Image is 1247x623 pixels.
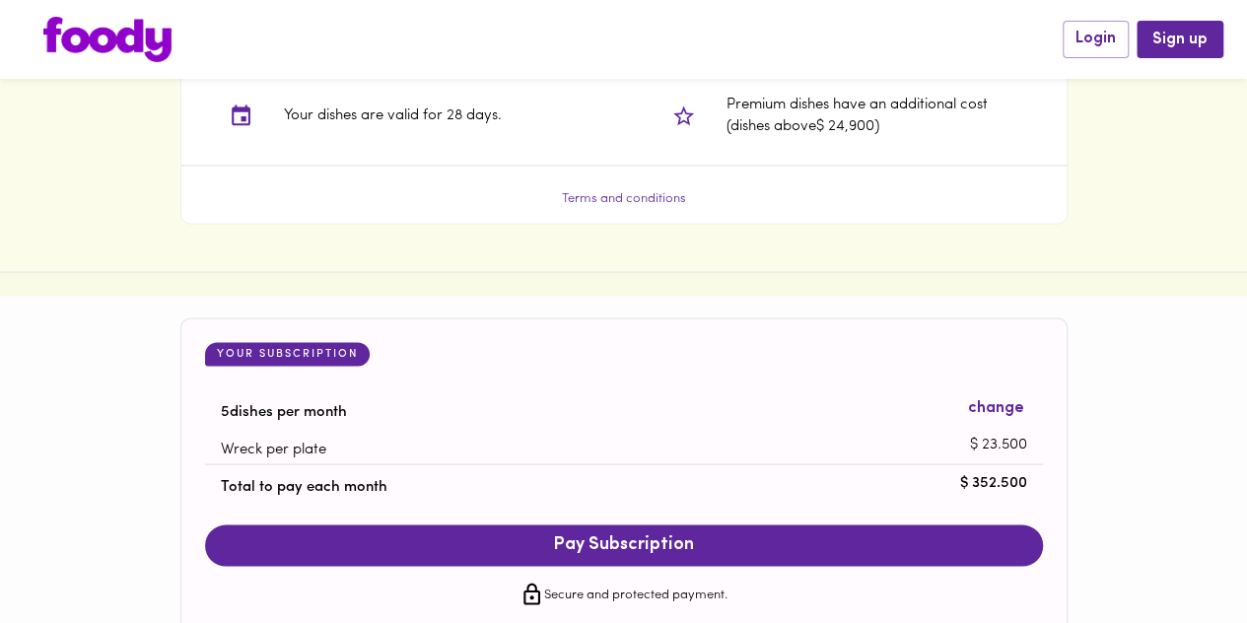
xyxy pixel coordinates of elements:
font: Total to pay each month [221,479,387,494]
font: Wreck per plate [221,442,326,456]
font: 5 [221,404,230,419]
font: Your dishes are valid for 28 days. [284,108,502,123]
font: Pay Subscription [553,535,694,553]
font: change [968,399,1024,415]
a: Terms and conditions [562,191,686,204]
button: Login [1063,21,1129,57]
font: Sign up [1152,32,1208,47]
button: Pay Subscription [205,524,1043,566]
img: logo.png [43,17,172,62]
iframe: To enrich screen reader interactions, please activate Accessibility in Grammarly extension settings [1133,509,1227,603]
font: Secure and protected payment. [544,588,727,600]
font: $ 24,900 [816,119,874,134]
font: Login [1075,31,1116,46]
button: Sign up [1137,21,1223,57]
font: Your Subscription [217,348,358,359]
p: $ 352.500 [960,472,1027,493]
font: Premium dishes have an additional cost (dishes above [727,98,988,133]
p: $ 23.500 [970,435,1027,455]
font: dishes per month [230,404,347,419]
button: change [965,393,1027,422]
font: ) [874,119,879,134]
